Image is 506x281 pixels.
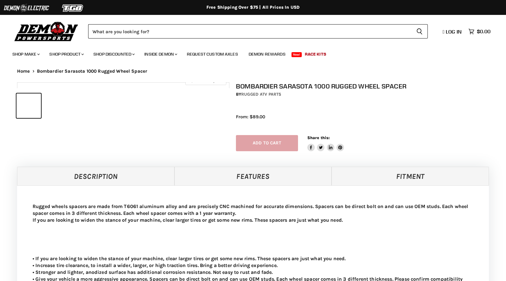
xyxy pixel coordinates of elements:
[45,48,88,61] a: Shop Product
[477,29,490,34] span: $0.00
[291,52,302,57] span: New!
[182,48,243,61] a: Request Custom Axles
[17,69,30,74] a: Home
[300,48,331,61] a: Race Kits
[236,91,495,98] div: by
[12,20,80,42] img: Demon Powersports
[465,27,494,36] a: $0.00
[3,2,50,14] img: Demon Electric Logo 2
[50,2,96,14] img: TGB Logo 2
[140,48,181,61] a: Inside Demon
[440,29,465,34] a: Log in
[33,203,473,224] p: Rugged wheels spacers are made from T6061 aluminum alloy and are precisely CNC machined for accur...
[244,48,290,61] a: Demon Rewards
[236,114,265,120] span: From: $89.00
[17,167,174,185] a: Description
[188,78,223,83] span: Click to expand
[307,135,330,140] span: Share this:
[411,24,428,39] button: Search
[241,92,281,97] a: Rugged ATV Parts
[174,167,332,185] a: Features
[8,45,489,61] ul: Main menu
[88,24,428,39] form: Product
[89,48,138,61] a: Shop Discounted
[16,93,41,118] button: Bombardier Sarasota 1000 Rugged Wheel Spacer thumbnail
[307,135,344,152] aside: Share this:
[8,48,43,61] a: Shop Make
[5,5,501,10] div: Free Shipping Over $75 | All Prices In USD
[446,29,462,35] span: Log in
[332,167,489,185] a: Fitment
[236,82,495,90] h1: Bombardier Sarasota 1000 Rugged Wheel Spacer
[5,69,501,74] nav: Breadcrumbs
[37,69,147,74] span: Bombardier Sarasota 1000 Rugged Wheel Spacer
[88,24,411,39] input: Search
